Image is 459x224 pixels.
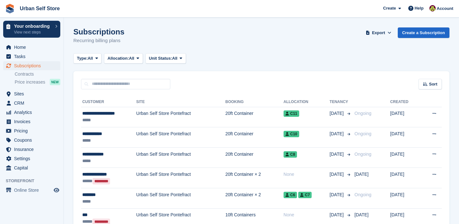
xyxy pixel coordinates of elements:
[129,55,134,62] span: All
[225,127,283,148] td: 20ft Container
[437,5,453,12] span: Account
[15,78,60,86] a: Price increases NEW
[3,163,60,172] a: menu
[390,97,420,107] th: Created
[3,136,60,145] a: menu
[3,99,60,108] a: menu
[145,53,186,64] button: Unit Status: All
[14,43,52,52] span: Home
[73,53,101,64] button: Type: All
[14,89,52,98] span: Sites
[14,186,52,195] span: Online Store
[73,27,124,36] h1: Subscriptions
[284,97,330,107] th: Allocation
[81,97,136,107] th: Customer
[14,108,52,117] span: Analytics
[149,55,172,62] span: Unit Status:
[14,154,52,163] span: Settings
[284,110,299,117] span: C11
[354,152,371,157] span: Ongoing
[14,126,52,135] span: Pricing
[14,136,52,145] span: Coupons
[136,168,225,188] td: Urban Self Store Pontefract
[329,212,345,218] span: [DATE]
[390,168,420,188] td: [DATE]
[14,61,52,70] span: Subscriptions
[3,154,60,163] a: menu
[14,52,52,61] span: Tasks
[398,27,449,38] a: Create a Subscription
[354,192,371,197] span: Ongoing
[329,97,352,107] th: Tenancy
[225,147,283,168] td: 20ft Container
[53,186,60,194] a: Preview store
[15,71,60,77] a: Contracts
[88,55,93,62] span: All
[354,212,368,217] span: [DATE]
[14,29,52,35] p: View next steps
[73,37,124,44] p: Recurring billing plans
[136,147,225,168] td: Urban Self Store Pontefract
[3,61,60,70] a: menu
[354,111,371,116] span: Ongoing
[136,97,225,107] th: Site
[6,178,63,184] span: Storefront
[14,145,52,154] span: Insurance
[429,5,436,11] img: Dan Crosland
[104,53,143,64] button: Allocation: All
[14,117,52,126] span: Invoices
[284,171,330,178] div: None
[14,163,52,172] span: Capital
[50,79,60,85] div: NEW
[3,117,60,126] a: menu
[372,30,385,36] span: Export
[136,107,225,127] td: Urban Self Store Pontefract
[14,99,52,108] span: CRM
[284,192,297,198] span: C6
[329,171,345,178] span: [DATE]
[225,97,283,107] th: Booking
[17,3,62,14] a: Urban Self Store
[172,55,178,62] span: All
[354,172,368,177] span: [DATE]
[3,108,60,117] a: menu
[390,188,420,209] td: [DATE]
[3,186,60,195] a: menu
[354,131,371,136] span: Ongoing
[77,55,88,62] span: Type:
[14,24,52,28] p: Your onboarding
[390,107,420,127] td: [DATE]
[225,188,283,209] td: 20ft Container × 2
[329,131,345,137] span: [DATE]
[415,5,424,11] span: Help
[3,89,60,98] a: menu
[390,147,420,168] td: [DATE]
[107,55,129,62] span: Allocation:
[284,131,299,137] span: C10
[3,145,60,154] a: menu
[284,212,330,218] div: None
[3,52,60,61] a: menu
[365,27,393,38] button: Export
[329,110,345,117] span: [DATE]
[3,43,60,52] a: menu
[225,107,283,127] td: 20ft Container
[390,127,420,148] td: [DATE]
[383,5,396,11] span: Create
[225,168,283,188] td: 20ft Container × 2
[136,188,225,209] td: Urban Self Store Pontefract
[284,151,297,158] span: C8
[5,4,15,13] img: stora-icon-8386f47178a22dfd0bd8f6a31ec36ba5ce8667c1dd55bd0f319d3a0aa187defe.svg
[3,21,60,38] a: Your onboarding View next steps
[136,127,225,148] td: Urban Self Store Pontefract
[429,81,437,87] span: Sort
[15,79,45,85] span: Price increases
[329,191,345,198] span: [DATE]
[329,151,345,158] span: [DATE]
[298,192,312,198] span: C7
[3,126,60,135] a: menu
